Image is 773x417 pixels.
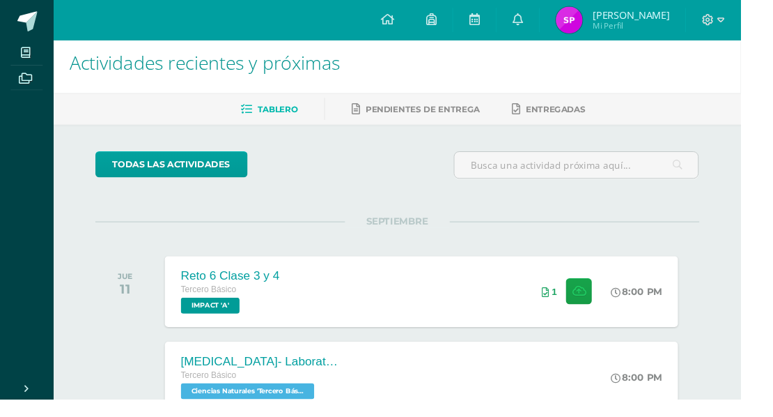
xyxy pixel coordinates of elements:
[189,400,328,416] span: Ciencias Naturales 'Tercero Básico A'
[565,298,581,310] div: Archivos entregados
[580,7,608,35] img: ea37237e9e527cb0b336558c30bf36cc.png
[189,310,250,327] span: IMPACT 'A'
[576,298,581,310] span: 1
[367,103,501,125] a: Pendientes de entrega
[123,293,139,310] div: 11
[382,108,501,119] span: Pendientes de entrega
[189,386,247,396] span: Tercero Básico
[100,158,258,185] a: todas las Actividades
[474,158,729,185] input: Busca una actividad próxima aquí...
[534,103,611,125] a: Entregadas
[189,280,292,295] div: Reto 6 Clase 3 y 4
[72,52,355,78] span: Actividades recientes y próximas
[189,370,356,384] div: [MEDICAL_DATA]- Laboratorio en clase
[360,225,469,237] span: SEPTIEMBRE
[549,108,611,119] span: Entregadas
[637,387,691,400] div: 8:00 PM
[637,298,691,310] div: 8:00 PM
[618,8,698,22] span: [PERSON_NAME]
[618,21,698,33] span: Mi Perfil
[269,108,311,119] span: Tablero
[251,103,311,125] a: Tablero
[189,297,247,307] span: Tercero Básico
[123,283,139,293] div: JUE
